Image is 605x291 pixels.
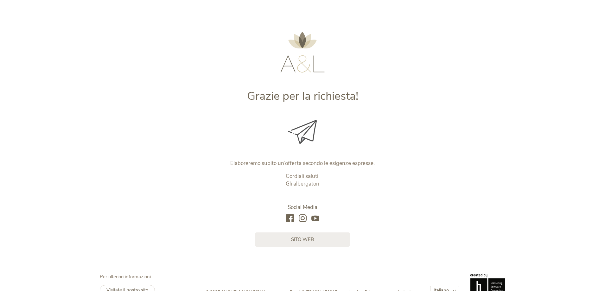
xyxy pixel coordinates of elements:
[100,274,151,280] span: Per ulteriori informazioni
[288,120,317,144] img: Grazie per la richiesta!
[299,214,307,223] a: instagram
[170,173,435,188] p: Cordiali saluti. Gli albergatori
[255,232,350,247] a: sito web
[170,160,435,167] p: Elaboreremo subito un’offerta secondo le esigenze espresse.
[288,204,317,211] span: Social Media
[280,32,325,73] img: AMONTI & LUNARIS Wellnessresort
[291,236,314,243] span: sito web
[311,214,319,223] a: youtube
[286,214,294,223] a: facebook
[247,88,358,104] span: Grazie per la richiesta!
